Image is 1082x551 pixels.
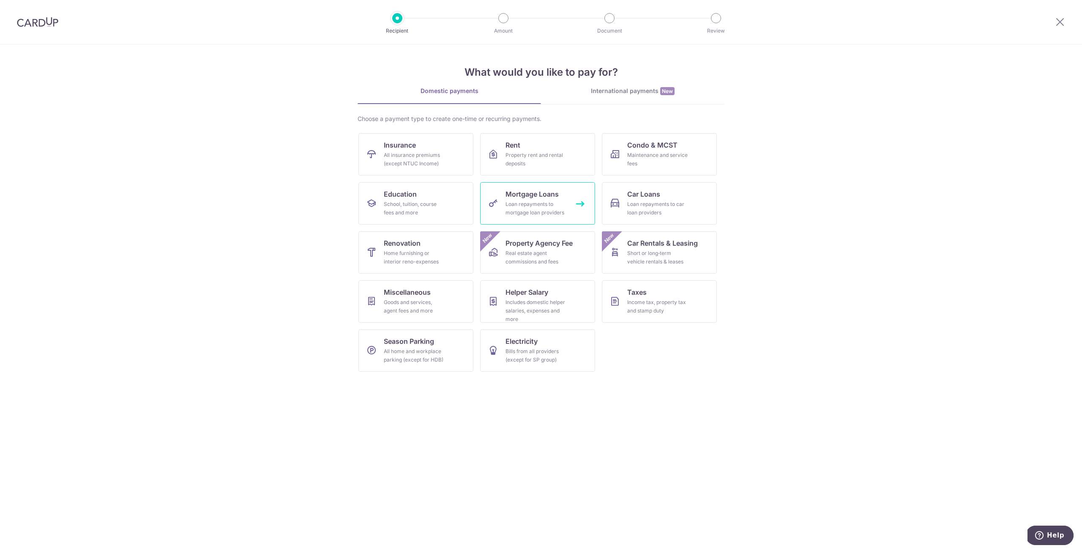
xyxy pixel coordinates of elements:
span: Rent [505,140,520,150]
h4: What would you like to pay for? [358,65,724,80]
span: Insurance [384,140,416,150]
a: ElectricityBills from all providers (except for SP group) [480,329,595,372]
span: Help [19,6,37,14]
a: EducationSchool, tuition, course fees and more [358,182,473,225]
p: Document [578,27,641,35]
span: Property Agency Fee [505,238,573,248]
a: Helper SalaryIncludes domestic helper salaries, expenses and more [480,280,595,323]
div: All insurance premiums (except NTUC Income) [384,151,445,168]
img: CardUp [17,17,58,27]
span: New [660,87,675,95]
a: Season ParkingAll home and workplace parking (except for HDB) [358,329,473,372]
div: Domestic payments [358,87,541,95]
div: Bills from all providers (except for SP group) [505,347,566,364]
a: Car Rentals & LeasingShort or long‑term vehicle rentals & leasesNew [602,231,717,274]
span: Miscellaneous [384,287,431,297]
span: Mortgage Loans [505,189,559,199]
a: RenovationHome furnishing or interior reno-expenses [358,231,473,274]
div: International payments [541,87,724,96]
span: Taxes [627,287,647,297]
p: Amount [472,27,535,35]
div: Choose a payment type to create one-time or recurring payments. [358,115,724,123]
div: Short or long‑term vehicle rentals & leases [627,249,688,266]
a: InsuranceAll insurance premiums (except NTUC Income) [358,133,473,175]
a: Car LoansLoan repayments to car loan providers [602,182,717,225]
div: Maintenance and service fees [627,151,688,168]
span: New [602,231,616,245]
span: Season Parking [384,336,434,346]
a: RentProperty rent and rental deposits [480,133,595,175]
span: Electricity [505,336,538,346]
span: Education [384,189,417,199]
div: Home furnishing or interior reno-expenses [384,249,445,266]
div: Goods and services, agent fees and more [384,298,445,315]
span: Helper Salary [505,287,548,297]
span: Condo & MCST [627,140,678,150]
a: Condo & MCSTMaintenance and service fees [602,133,717,175]
div: School, tuition, course fees and more [384,200,445,217]
div: Property rent and rental deposits [505,151,566,168]
span: Car Rentals & Leasing [627,238,698,248]
a: Mortgage LoansLoan repayments to mortgage loan providers [480,182,595,225]
div: Loan repayments to mortgage loan providers [505,200,566,217]
iframe: Opens a widget where you can find more information [1027,526,1074,547]
a: MiscellaneousGoods and services, agent fees and more [358,280,473,323]
p: Review [685,27,747,35]
div: Real estate agent commissions and fees [505,249,566,266]
a: TaxesIncome tax, property tax and stamp duty [602,280,717,323]
span: Car Loans [627,189,660,199]
div: Income tax, property tax and stamp duty [627,298,688,315]
div: Loan repayments to car loan providers [627,200,688,217]
span: Renovation [384,238,421,248]
a: Property Agency FeeReal estate agent commissions and feesNew [480,231,595,274]
div: Includes domestic helper salaries, expenses and more [505,298,566,323]
p: Recipient [366,27,429,35]
div: All home and workplace parking (except for HDB) [384,347,445,364]
span: New [481,231,495,245]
